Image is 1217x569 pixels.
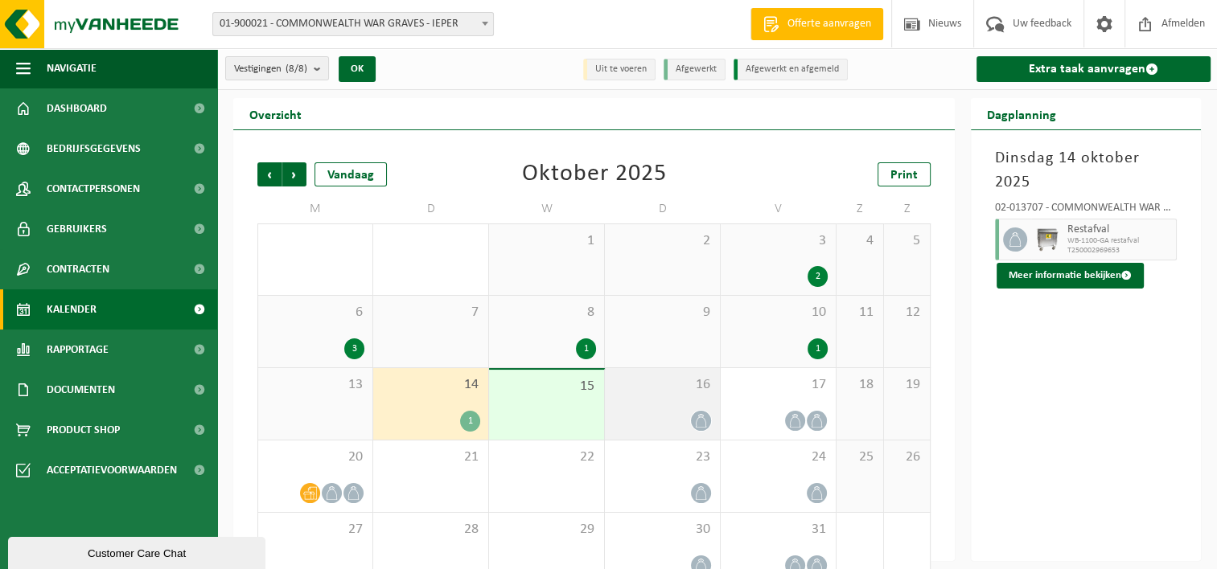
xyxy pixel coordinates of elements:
[613,376,712,394] span: 16
[497,448,596,466] span: 22
[282,162,306,186] span: Volgende
[583,59,656,80] li: Uit te voeren
[47,88,107,129] span: Dashboard
[890,169,918,182] span: Print
[997,263,1144,289] button: Meer informatie bekijken
[212,12,494,36] span: 01-900021 - COMMONWEALTH WAR GRAVES - IEPER
[315,162,387,186] div: Vandaag
[729,376,828,394] span: 17
[8,534,269,569] iframe: chat widget
[808,338,828,359] div: 1
[976,56,1211,82] a: Extra taak aanvragen
[729,448,828,466] span: 24
[266,376,364,394] span: 13
[878,162,931,186] a: Print
[213,13,493,35] span: 01-900021 - COMMONWEALTH WAR GRAVES - IEPER
[1067,236,1172,246] span: WB-1100-GA restafval
[381,304,480,321] span: 7
[47,249,109,289] span: Contracten
[47,289,97,330] span: Kalender
[234,57,307,81] span: Vestigingen
[460,411,480,432] div: 1
[892,376,923,394] span: 19
[266,521,364,538] span: 27
[47,410,120,450] span: Product Shop
[892,232,923,250] span: 5
[729,521,828,538] span: 31
[734,59,848,80] li: Afgewerkt en afgemeld
[522,162,667,186] div: Oktober 2025
[233,98,318,129] h2: Overzicht
[783,16,875,32] span: Offerte aanvragen
[225,56,329,80] button: Vestigingen(8/8)
[339,56,376,82] button: OK
[257,162,282,186] span: Vorige
[497,521,596,538] span: 29
[1067,223,1172,236] span: Restafval
[47,48,97,88] span: Navigatie
[613,232,712,250] span: 2
[381,521,480,538] span: 28
[1035,227,1059,252] img: WB-1100-GAL-GY-02
[257,194,373,223] td: M
[729,304,828,321] span: 10
[892,304,923,321] span: 12
[47,330,109,370] span: Rapportage
[47,209,107,249] span: Gebruikers
[381,376,480,394] span: 14
[266,304,364,321] span: 6
[381,448,480,466] span: 21
[995,146,1177,194] h3: Dinsdag 14 oktober 2025
[576,338,596,359] div: 1
[664,59,726,80] li: Afgewerkt
[489,194,605,223] td: W
[1067,246,1172,256] span: T250002969653
[286,63,307,74] count: (8/8)
[845,376,875,394] span: 18
[613,448,712,466] span: 23
[605,194,721,223] td: D
[47,129,141,169] span: Bedrijfsgegevens
[845,448,875,466] span: 25
[373,194,489,223] td: D
[729,232,828,250] span: 3
[995,203,1177,219] div: 02-013707 - COMMONWEALTH WAR GRAVES - [GEOGRAPHIC_DATA]
[613,521,712,538] span: 30
[47,370,115,410] span: Documenten
[344,338,364,359] div: 3
[884,194,931,223] td: Z
[47,450,177,490] span: Acceptatievoorwaarden
[266,448,364,466] span: 20
[497,232,596,250] span: 1
[845,304,875,321] span: 11
[845,232,875,250] span: 4
[971,98,1072,129] h2: Dagplanning
[892,448,923,466] span: 26
[721,194,837,223] td: V
[837,194,884,223] td: Z
[47,169,140,209] span: Contactpersonen
[808,266,828,287] div: 2
[613,304,712,321] span: 9
[750,8,883,40] a: Offerte aanvragen
[497,304,596,321] span: 8
[497,378,596,395] span: 15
